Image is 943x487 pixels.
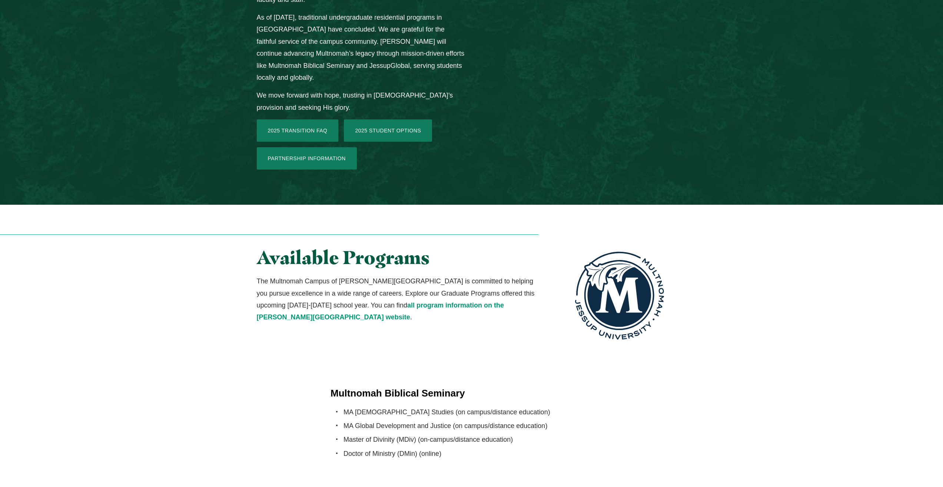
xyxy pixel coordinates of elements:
[257,89,465,113] p: We move forward with hope, trusting in [DEMOGRAPHIC_DATA]’s provision and seeking His glory.
[257,147,357,170] a: Partnership Information
[331,386,612,400] h4: Multnomah Biblical Seminary
[343,434,612,445] li: Master of Divinity (MDiv) (on-campus/distance education)
[257,11,465,83] p: As of [DATE], traditional undergraduate residential programs in [GEOGRAPHIC_DATA] have concluded....
[343,420,612,432] li: MA Global Development and Justice (on campus/distance education)
[257,275,539,323] p: The Multnomah Campus of [PERSON_NAME][GEOGRAPHIC_DATA] is committed to helping you pursue excelle...
[343,406,612,418] li: MA [DEMOGRAPHIC_DATA] Studies (on campus/distance education)
[344,119,432,142] a: 2025 Student Options
[343,448,612,460] li: Doctor of Ministry (DMin) (online)
[257,119,339,142] a: 2025 Transition FAQ
[257,247,539,268] h2: Available Programs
